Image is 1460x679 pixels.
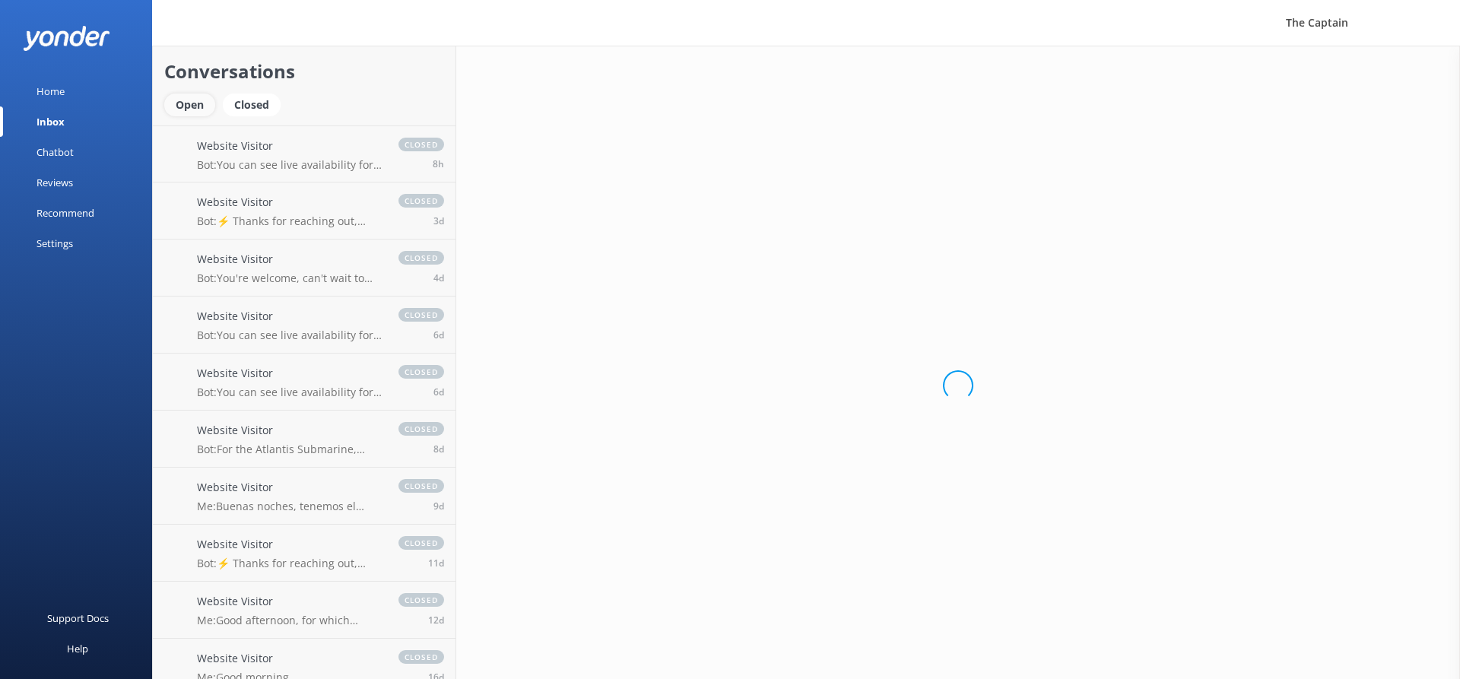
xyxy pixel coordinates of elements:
[36,137,74,167] div: Chatbot
[197,479,370,496] h4: Website Visitor
[197,614,370,627] p: Me: Good afternoon, for which activity?
[153,297,455,354] a: Website VisitorBot:You can see live availability for all Atlantic Aruba tours online by clicking ...
[223,96,288,113] a: Closed
[398,422,444,436] span: closed
[164,96,223,113] a: Open
[153,582,455,639] a: Website VisitorMe:Good afternoon, for which activity?closed12d
[197,308,383,325] h4: Website Visitor
[398,365,444,379] span: closed
[197,328,383,342] p: Bot: You can see live availability for all Atlantic Aruba tours online by clicking the 'Book now'...
[223,94,281,116] div: Closed
[153,411,455,468] a: Website VisitorBot:For the Atlantis Submarine, children under 4 can't participate. However, they ...
[47,603,109,633] div: Support Docs
[197,557,383,570] p: Bot: ⚡ Thanks for reaching out, Submarine Explorer! 🌊 We've got your message and are revving up o...
[36,198,94,228] div: Recommend
[433,386,444,398] span: Aug 27 2025 09:20pm (UTC -04:00) America/Caracas
[398,536,444,550] span: closed
[164,94,215,116] div: Open
[398,593,444,607] span: closed
[433,328,444,341] span: Aug 27 2025 09:41pm (UTC -04:00) America/Caracas
[398,650,444,664] span: closed
[153,240,455,297] a: Website VisitorBot:You're welcome, can't wait to see you on our underwater adventures! 🫧🐠.closed4d
[433,500,444,512] span: Aug 24 2025 08:52pm (UTC -04:00) America/Caracas
[153,125,455,182] a: Website VisitorBot:You can see live availability for all Atlantic Aruba tours online by clicking ...
[197,271,383,285] p: Bot: You're welcome, can't wait to see you on our underwater adventures! 🫧🐠.
[197,536,383,553] h4: Website Visitor
[153,468,455,525] a: Website VisitorMe:Buenas noches, tenemos el semi submarino que nos e sumerje por completoclosed9d
[197,500,370,513] p: Me: Buenas noches, tenemos el semi submarino que nos e sumerje por completo
[433,214,444,227] span: Aug 31 2025 09:24am (UTC -04:00) America/Caracas
[197,365,383,382] h4: Website Visitor
[197,251,383,268] h4: Website Visitor
[197,443,383,456] p: Bot: For the Atlantis Submarine, children under 4 can't participate. However, they are allowed to...
[1286,15,1348,30] span: The Captain
[197,593,370,610] h4: Website Visitor
[197,422,383,439] h4: Website Visitor
[197,386,383,399] p: Bot: You can see live availability for all Atlantic Aruba tours online by clicking the 'Book now'...
[398,251,444,265] span: closed
[433,157,444,170] span: Sep 03 2025 09:20am (UTC -04:00) America/Caracas
[428,557,444,570] span: Aug 23 2025 05:03pm (UTC -04:00) America/Caracas
[67,633,88,664] div: Help
[197,194,383,211] h4: Website Visitor
[23,26,110,51] img: yonder-white-logo.png
[197,214,383,228] p: Bot: ⚡ Thanks for reaching out, Submarine Explorer! 🌊 We've got your message and are revving up o...
[153,354,455,411] a: Website VisitorBot:You can see live availability for all Atlantic Aruba tours online by clicking ...
[197,158,383,172] p: Bot: You can see live availability for all Atlantic Aruba tours online by clicking the 'Book now'...
[398,308,444,322] span: closed
[197,650,289,667] h4: Website Visitor
[36,167,73,198] div: Reviews
[398,138,444,151] span: closed
[433,443,444,455] span: Aug 25 2025 09:45pm (UTC -04:00) America/Caracas
[153,525,455,582] a: Website VisitorBot:⚡ Thanks for reaching out, Submarine Explorer! 🌊 We've got your message and ar...
[153,182,455,240] a: Website VisitorBot:⚡ Thanks for reaching out, Submarine Explorer! 🌊 We've got your message and ar...
[197,138,383,154] h4: Website Visitor
[164,57,444,86] h2: Conversations
[428,614,444,627] span: Aug 22 2025 03:41pm (UTC -04:00) America/Caracas
[36,106,65,137] div: Inbox
[433,271,444,284] span: Aug 30 2025 02:08pm (UTC -04:00) America/Caracas
[36,228,73,259] div: Settings
[398,194,444,208] span: closed
[36,76,65,106] div: Home
[398,479,444,493] span: closed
